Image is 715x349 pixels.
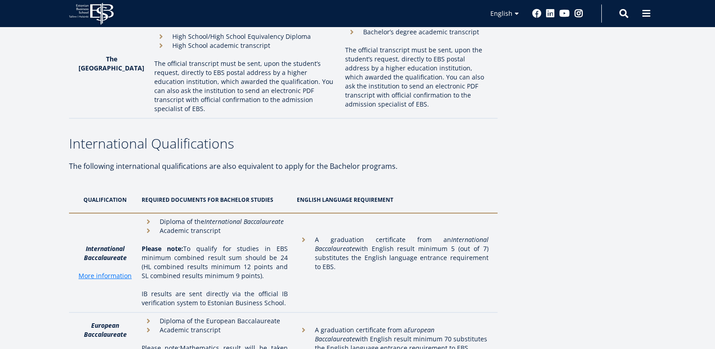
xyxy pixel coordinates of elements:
li: A graduation certificate from an with English result minimum 5 (out of 7) substitutes the English... [297,235,489,271]
p: The official transcript must be sent, upon the student’s request, directly to EBS postal address ... [345,46,488,109]
p: The official transcript must be sent, upon the student’s request, directly to EBS postal address ... [154,59,337,113]
strong: European Baccalaureate [84,321,127,339]
th: Qualification [69,186,137,213]
li: Academic transcript [142,326,288,335]
em: International Baccalaureate [204,217,284,226]
li: Diploma of the European Baccalaureate [142,316,288,326]
a: More information [78,271,132,280]
strong: International Baccalaureate [84,244,127,262]
li: Diploma of the [142,217,288,226]
a: Linkedin [546,9,555,18]
li: Academic transcript [142,226,288,235]
p: The following international qualifications are also equivalent to apply for the Bachelor programs. [69,159,498,173]
li: High School/High School Equivalency Diploma [154,32,337,41]
strong: The [GEOGRAPHIC_DATA] [78,55,144,72]
li: High School academic transcript [154,41,337,50]
strong: Please note: [142,244,184,253]
h3: International Qualifications [69,137,498,150]
th: Required documents for Bachelor studies [137,186,292,213]
a: Youtube [559,9,570,18]
em: European Baccalaureate [315,326,434,343]
p: To qualify for studies in EBS minimum combined result sum should be 24 (HL combined results minim... [142,244,288,280]
li: Bachelor’s degree academic transcript [345,28,488,37]
th: ENGLISH LANGUAGE REQUIREMENT [292,186,498,213]
a: Instagram [574,9,583,18]
em: International Baccalaureate [315,235,489,253]
a: Facebook [532,9,541,18]
p: IB results are sent directly via the official IB verification system to Estonian Business School. [142,289,288,307]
